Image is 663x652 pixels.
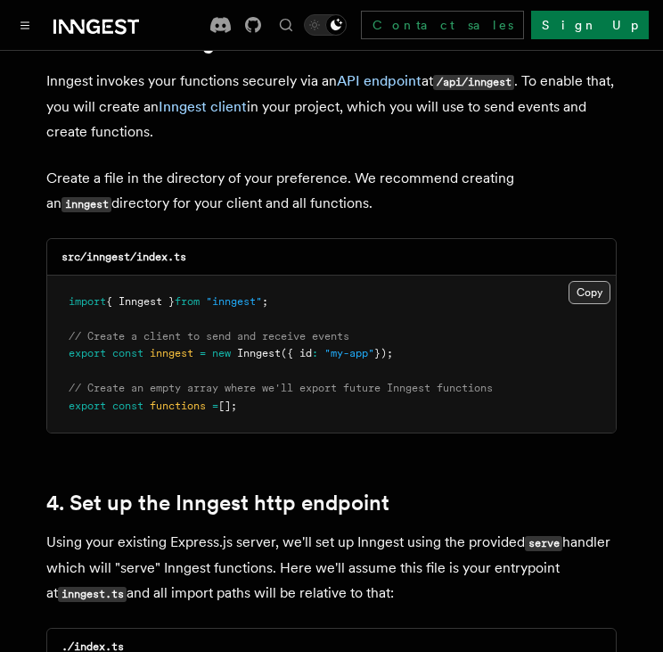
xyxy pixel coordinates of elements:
span: new [212,347,231,359]
span: }); [374,347,393,359]
a: API endpoint [337,72,422,89]
button: Toggle navigation [14,14,36,36]
code: /api/inngest [433,75,514,90]
span: Inngest [237,347,281,359]
a: Sign Up [531,11,649,39]
a: Contact sales [361,11,524,39]
button: Copy [569,281,610,304]
span: const [112,400,143,412]
span: functions [150,400,206,412]
code: inngest [61,197,111,212]
span: : [312,347,318,359]
span: = [212,400,218,412]
span: ; [262,295,268,308]
span: import [69,295,106,308]
p: Create a file in the directory of your preference. We recommend creating an directory for your cl... [46,166,617,217]
span: []; [218,400,237,412]
span: const [112,347,143,359]
span: // Create an empty array where we'll export future Inngest functions [69,382,493,394]
span: inngest [150,347,193,359]
span: export [69,347,106,359]
p: Using your existing Express.js server, we'll set up Inngest using the provided handler which will... [46,530,617,607]
a: 4. Set up the Inngest http endpoint [46,491,389,516]
span: = [200,347,206,359]
code: inngest.ts [58,587,127,602]
span: from [175,295,200,308]
span: "my-app" [324,347,374,359]
a: Inngest client [159,98,247,115]
code: src/inngest/index.ts [61,251,186,263]
button: Find something... [275,14,297,36]
span: { Inngest } [106,295,175,308]
p: Inngest invokes your functions securely via an at . To enable that, you will create an in your pr... [46,69,617,144]
span: ({ id [281,347,312,359]
span: export [69,400,106,412]
span: "inngest" [206,295,262,308]
code: serve [525,536,562,551]
button: Toggle dark mode [304,14,347,36]
span: // Create a client to send and receive events [69,330,349,343]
